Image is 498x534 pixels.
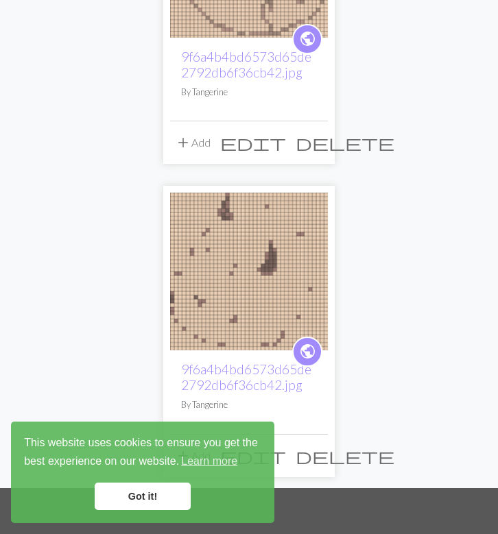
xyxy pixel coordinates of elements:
[292,24,322,54] a: public
[181,86,317,99] p: By Tangerine
[181,361,311,393] a: 9f6a4b4bd6573d65de2792db6f36cb42.jpg
[170,263,328,276] a: 9f6a4b4bd6573d65de2792db6f36cb42.jpg
[181,49,311,80] a: 9f6a4b4bd6573d65de2792db6f36cb42.jpg
[299,338,316,365] i: public
[291,130,399,156] button: Delete
[299,28,316,49] span: public
[179,451,239,472] a: learn more about cookies
[170,130,215,156] button: Add
[299,341,316,362] span: public
[95,483,191,510] a: dismiss cookie message
[11,422,274,523] div: cookieconsent
[175,133,191,152] span: add
[299,25,316,53] i: public
[291,443,399,469] button: Delete
[215,130,291,156] button: Edit
[220,134,286,151] i: Edit
[292,337,322,367] a: public
[220,133,286,152] span: edit
[181,398,317,411] p: By Tangerine
[170,193,328,350] img: 9f6a4b4bd6573d65de2792db6f36cb42.jpg
[296,133,394,152] span: delete
[24,435,261,472] span: This website uses cookies to ensure you get the best experience on our website.
[296,446,394,465] span: delete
